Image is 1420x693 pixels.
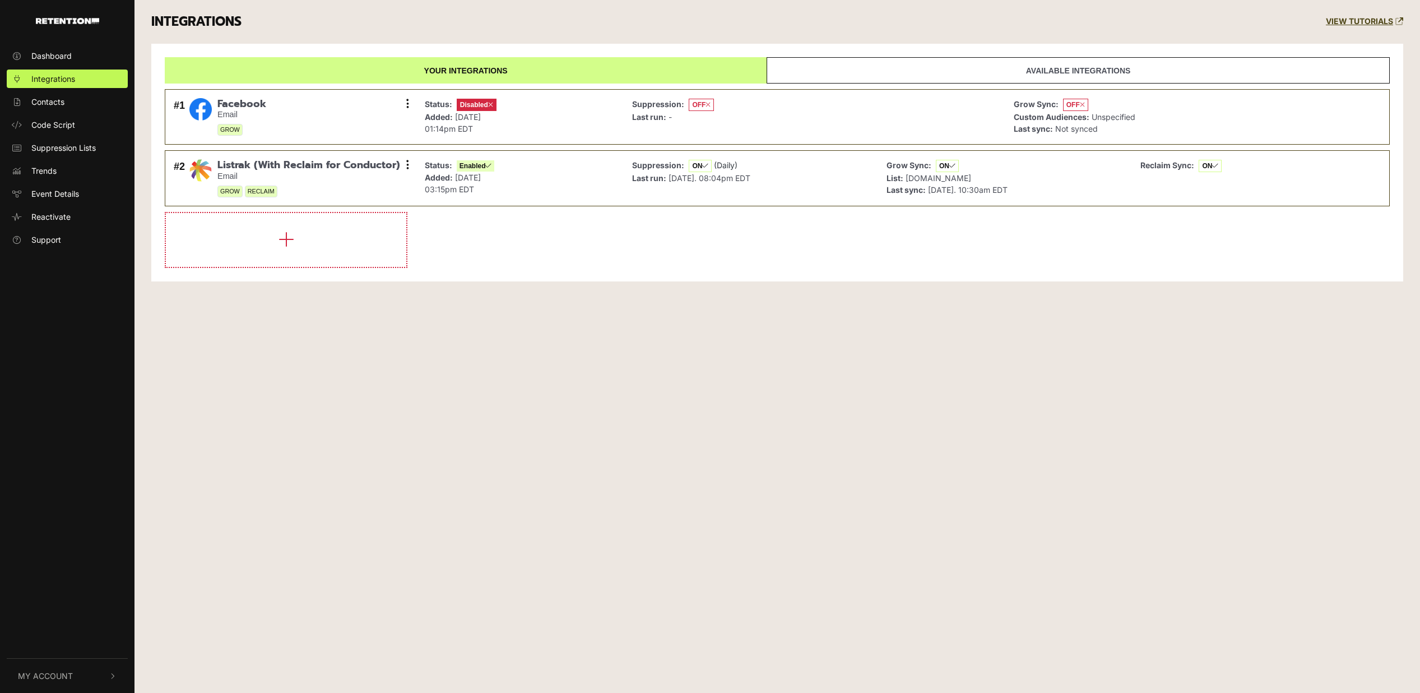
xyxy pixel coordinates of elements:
[1014,112,1089,122] strong: Custom Audiences:
[714,160,737,170] span: (Daily)
[18,670,73,682] span: My Account
[457,160,495,172] span: Enabled
[7,230,128,249] a: Support
[245,186,277,197] span: RECLAIM
[7,70,128,88] a: Integrations
[887,160,931,170] strong: Grow Sync:
[425,160,452,170] strong: Status:
[425,99,452,109] strong: Status:
[7,161,128,180] a: Trends
[151,14,242,30] h3: INTEGRATIONS
[31,234,61,246] span: Support
[174,159,185,197] div: #2
[189,159,212,181] img: Listrak (With Reclaim for Conductor)
[217,124,243,136] span: GROW
[7,184,128,203] a: Event Details
[217,159,400,172] span: Listrak (With Reclaim for Conductor)
[906,173,971,183] span: [DOMAIN_NAME]
[457,99,496,111] span: Disabled
[928,185,1008,195] span: [DATE]. 10:30am EDT
[1326,17,1403,26] a: VIEW TUTORIALS
[217,98,266,110] span: Facebook
[632,99,684,109] strong: Suppression:
[189,98,212,121] img: Facebook
[31,142,96,154] span: Suppression Lists
[1063,99,1088,111] span: OFF
[632,160,684,170] strong: Suppression:
[1014,124,1053,133] strong: Last sync:
[36,18,99,24] img: Retention.com
[31,73,75,85] span: Integrations
[7,93,128,111] a: Contacts
[7,47,128,65] a: Dashboard
[7,207,128,226] a: Reactivate
[689,99,714,111] span: OFF
[1092,112,1135,122] span: Unspecified
[31,211,71,223] span: Reactivate
[1199,160,1222,172] span: ON
[425,112,453,122] strong: Added:
[217,172,400,181] small: Email
[31,119,75,131] span: Code Script
[1140,160,1194,170] strong: Reclaim Sync:
[936,160,959,172] span: ON
[31,50,72,62] span: Dashboard
[689,160,712,172] span: ON
[31,165,57,177] span: Trends
[7,138,128,157] a: Suppression Lists
[1014,99,1059,109] strong: Grow Sync:
[669,173,750,183] span: [DATE]. 08:04pm EDT
[1055,124,1098,133] span: Not synced
[7,115,128,134] a: Code Script
[425,173,453,182] strong: Added:
[174,98,185,136] div: #1
[767,57,1390,84] a: Available integrations
[425,112,481,133] span: [DATE] 01:14pm EDT
[887,185,926,195] strong: Last sync:
[632,112,666,122] strong: Last run:
[217,110,266,119] small: Email
[887,173,903,183] strong: List:
[669,112,672,122] span: -
[7,659,128,693] button: My Account
[165,57,767,84] a: Your integrations
[632,173,666,183] strong: Last run:
[31,188,79,200] span: Event Details
[31,96,64,108] span: Contacts
[217,186,243,197] span: GROW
